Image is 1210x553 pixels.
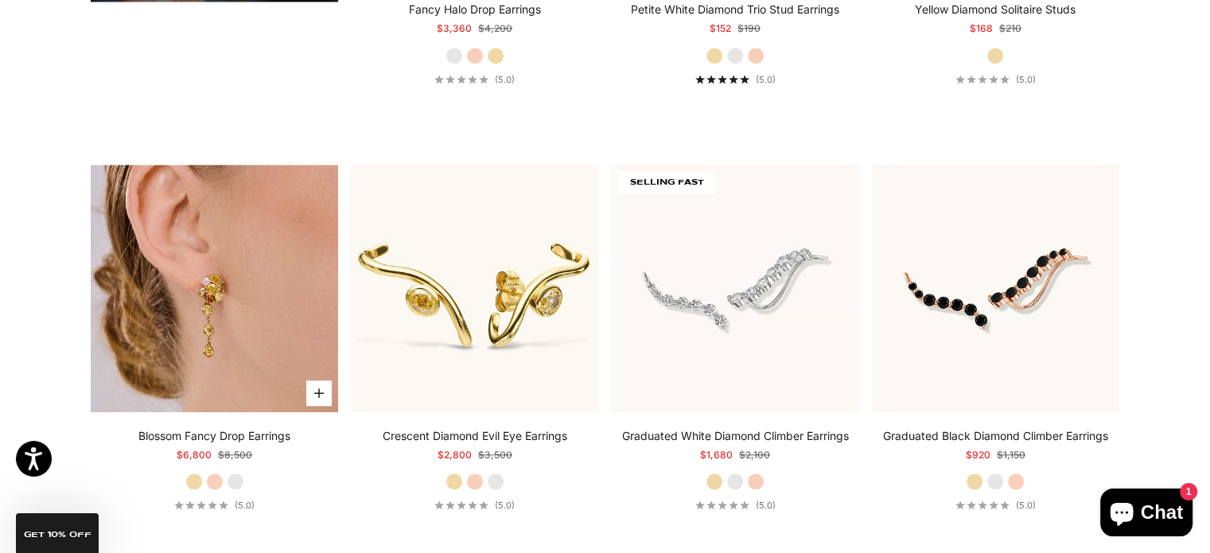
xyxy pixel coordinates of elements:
[351,165,598,412] img: #YellowGold
[631,2,839,18] a: Petite White Diamond Trio Stud Earrings
[617,171,715,193] span: SELLING FAST
[174,500,228,509] div: 5.0 out of 5.0 stars
[695,75,749,84] div: 5.0 out of 5.0 stars
[218,447,252,463] compare-at-price: $8,500
[737,21,761,37] compare-at-price: $190
[883,428,1108,444] a: Graduated Black Diamond Climber Earrings
[999,21,1021,37] compare-at-price: $210
[915,2,1076,18] a: Yellow Diamond Solitaire Studs
[710,21,731,37] sale-price: $152
[622,428,849,444] a: Graduated White Diamond Climber Earrings
[16,513,99,553] div: GET 10% Off
[235,500,255,511] span: (5.0)
[955,75,1010,84] div: 5.0 out of 5.0 stars
[756,74,776,85] span: (5.0)
[174,500,255,511] a: 5.0 out of 5.0 stars(5.0)
[872,165,1119,412] img: #RoseGold
[955,74,1036,85] a: 5.0 out of 5.0 stars(5.0)
[478,447,512,463] compare-at-price: $3,500
[970,21,993,37] sale-price: $168
[955,500,1036,511] a: 5.0 out of 5.0 stars(5.0)
[383,428,567,444] a: Crescent Diamond Evil Eye Earrings
[495,74,515,85] span: (5.0)
[1095,489,1197,540] inbox-online-store-chat: Shopify online store chat
[434,74,515,85] a: 5.0 out of 5.0 stars(5.0)
[955,500,1010,509] div: 5.0 out of 5.0 stars
[739,447,770,463] compare-at-price: $2,100
[695,74,776,85] a: 5.0 out of 5.0 stars(5.0)
[434,500,488,509] div: 5.0 out of 5.0 stars
[478,21,512,37] compare-at-price: $4,200
[351,165,598,412] a: #YellowGold #RoseGold #WhiteGold
[409,2,541,18] a: Fancy Halo Drop Earrings
[1016,74,1036,85] span: (5.0)
[997,447,1025,463] compare-at-price: $1,150
[611,165,858,412] img: #WhiteGold
[1016,500,1036,511] span: (5.0)
[695,500,776,511] a: 5.0 out of 5.0 stars(5.0)
[438,447,472,463] sale-price: $2,800
[24,531,91,539] span: GET 10% Off
[966,447,990,463] sale-price: $920
[695,500,749,509] div: 5.0 out of 5.0 stars
[434,75,488,84] div: 5.0 out of 5.0 stars
[138,428,290,444] a: Blossom Fancy Drop Earrings
[437,21,472,37] sale-price: $3,360
[700,447,733,463] sale-price: $1,680
[495,500,515,511] span: (5.0)
[91,165,338,412] img: #YellowGold #WhiteGold #RoseGold
[177,447,212,463] sale-price: $6,800
[434,500,515,511] a: 5.0 out of 5.0 stars(5.0)
[756,500,776,511] span: (5.0)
